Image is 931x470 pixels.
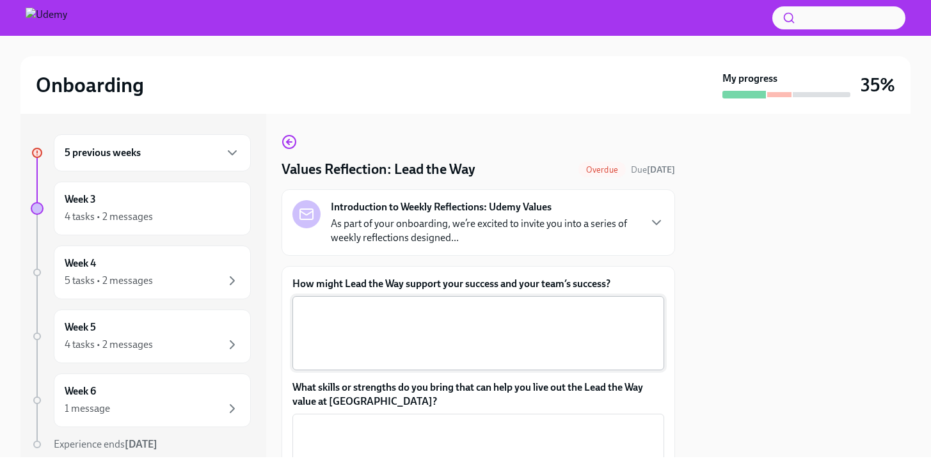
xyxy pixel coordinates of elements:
[331,217,639,245] p: As part of your onboarding, we’re excited to invite you into a series of weekly reflections desig...
[54,438,157,450] span: Experience ends
[31,246,251,299] a: Week 45 tasks • 2 messages
[578,165,626,175] span: Overdue
[65,192,96,207] h6: Week 3
[292,277,664,291] label: How might Lead the Way support your success and your team’s success?
[292,380,664,409] label: What skills or strengths do you bring that can help you live out the Lead the Way value at [GEOGR...
[36,72,144,98] h2: Onboarding
[65,384,96,398] h6: Week 6
[65,210,153,224] div: 4 tasks • 2 messages
[65,274,153,288] div: 5 tasks • 2 messages
[65,320,96,334] h6: Week 5
[631,164,675,176] span: August 4th, 2025 10:00
[331,200,552,214] strong: Introduction to Weekly Reflections: Udemy Values
[26,8,67,28] img: Udemy
[65,256,96,270] h6: Week 4
[31,182,251,235] a: Week 34 tasks • 2 messages
[282,160,475,179] h4: Values Reflection: Lead the Way
[65,402,110,416] div: 1 message
[65,338,153,352] div: 4 tasks • 2 messages
[722,72,777,86] strong: My progress
[125,438,157,450] strong: [DATE]
[31,309,251,363] a: Week 54 tasks • 2 messages
[65,146,141,160] h6: 5 previous weeks
[31,373,251,427] a: Week 61 message
[861,74,895,97] h3: 35%
[54,134,251,171] div: 5 previous weeks
[647,164,675,175] strong: [DATE]
[631,164,675,175] span: Due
